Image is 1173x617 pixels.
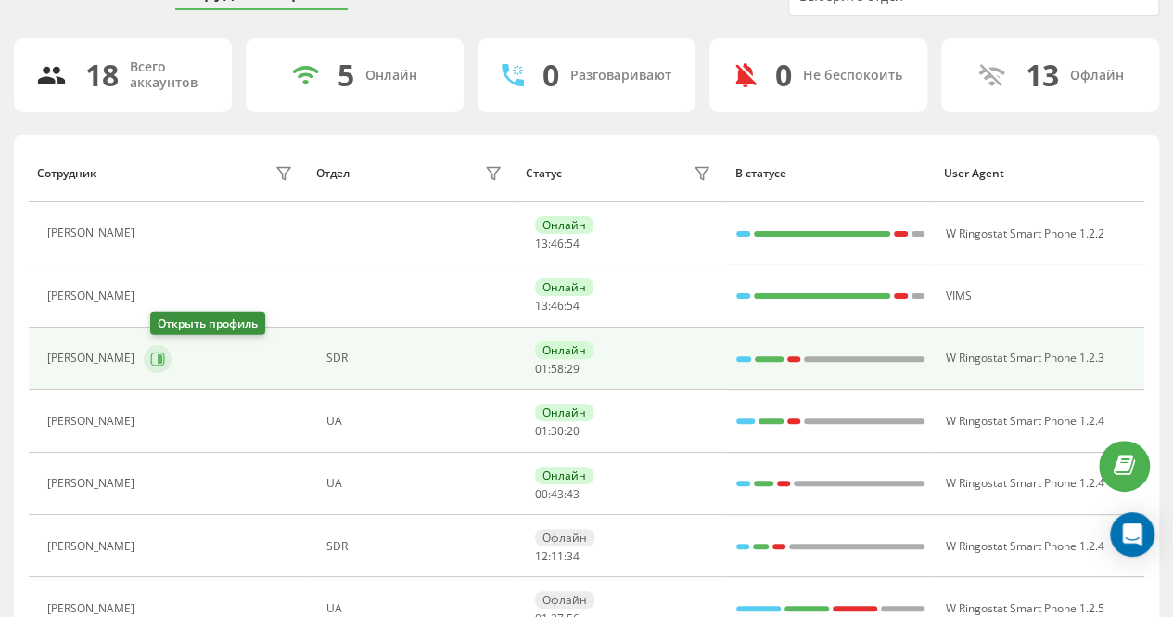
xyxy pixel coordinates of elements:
div: Онлайн [365,68,417,84]
div: [PERSON_NAME] [47,415,139,428]
div: : : [535,363,580,376]
div: User Agent [944,167,1136,180]
span: W Ringostat Smart Phone 1.2.5 [945,600,1103,616]
div: Онлайн [535,216,593,234]
div: Сотрудник [37,167,96,180]
div: 0 [775,58,792,93]
div: : : [535,488,580,501]
span: 29 [567,361,580,377]
span: 54 [567,236,580,251]
div: : : [535,550,580,563]
div: : : [535,238,580,251]
div: Разговаривают [570,68,671,84]
span: 43 [567,486,580,502]
div: Офлайн [535,529,594,546]
span: W Ringostat Smart Phone 1.2.2 [945,225,1103,241]
div: SDR [326,352,507,365]
span: 46 [551,236,564,251]
div: Офлайн [535,591,594,609]
div: UA [326,477,507,490]
div: Онлайн [535,341,593,359]
div: 18 [85,58,119,93]
span: 13 [535,298,548,314]
div: В статусе [734,167,926,180]
div: SDR [326,540,507,553]
div: : : [535,425,580,438]
span: VIMS [945,288,971,303]
div: [PERSON_NAME] [47,540,139,553]
div: Онлайн [535,404,593,421]
div: 0 [542,58,559,93]
span: W Ringostat Smart Phone 1.2.4 [945,475,1103,491]
div: [PERSON_NAME] [47,289,139,302]
span: 11 [551,548,564,564]
div: Онлайн [535,467,593,484]
div: [PERSON_NAME] [47,602,139,615]
span: 13 [535,236,548,251]
div: 13 [1026,58,1059,93]
span: 58 [551,361,564,377]
div: Офлайн [1070,68,1124,84]
span: 12 [535,548,548,564]
div: Онлайн [535,278,593,296]
span: 01 [535,423,548,439]
span: 01 [535,361,548,377]
span: W Ringostat Smart Phone 1.2.4 [945,538,1103,554]
span: W Ringostat Smart Phone 1.2.3 [945,350,1103,366]
div: [PERSON_NAME] [47,352,139,365]
div: Не беспокоить [803,68,902,84]
div: Open Intercom Messenger [1110,512,1154,557]
div: UA [326,415,507,428]
div: Отдел [316,167,350,180]
div: [PERSON_NAME] [47,477,139,490]
div: 5 [338,58,354,93]
div: : : [535,300,580,313]
div: UA [326,602,507,615]
div: [PERSON_NAME] [47,226,139,239]
span: 43 [551,486,564,502]
span: 30 [551,423,564,439]
span: W Ringostat Smart Phone 1.2.4 [945,413,1103,429]
span: 20 [567,423,580,439]
div: Всего аккаунтов [130,59,210,91]
span: 34 [567,548,580,564]
span: 54 [567,298,580,314]
span: 00 [535,486,548,502]
div: Открыть профиль [150,312,265,335]
span: 46 [551,298,564,314]
div: Статус [526,167,562,180]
